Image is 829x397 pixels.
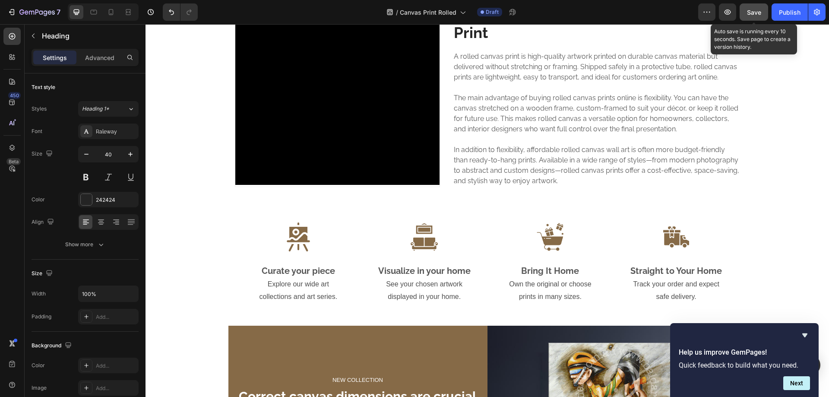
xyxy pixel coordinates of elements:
[32,362,45,369] div: Color
[104,240,202,253] h2: Curate your piece
[772,3,808,21] button: Publish
[32,290,46,298] div: Width
[800,330,810,340] button: Hide survey
[79,286,138,302] input: Auto
[483,254,579,279] p: Track your order and expect safe delivery.
[486,8,499,16] span: Draft
[516,198,545,227] img: delivery.png
[85,53,114,62] p: Advanced
[146,24,829,397] iframe: To enrich screen reader interactions, please activate Accessibility in Grammarly extension settings
[32,196,45,203] div: Color
[356,240,453,253] h2: Bring It Home
[96,196,136,204] div: 242424
[105,254,201,279] p: Explore our wide art collections and art series.
[396,8,398,17] span: /
[78,101,139,117] button: Heading 1*
[482,240,579,253] h2: Straight to Your Home
[96,384,136,392] div: Add...
[32,237,139,252] button: Show more
[747,9,761,16] span: Save
[32,216,56,228] div: Align
[230,240,327,253] h2: Visualize in your home
[96,362,136,370] div: Add...
[8,92,21,99] div: 450
[357,254,452,279] p: Own the original or choose prints in many sizes.
[308,27,594,162] p: A rolled canvas print is high-quality artwork printed on durable canvas material but delivered wi...
[679,361,810,369] p: Quick feedback to build what you need.
[231,254,326,279] p: See your chosen artwork displayed in your home.
[43,53,67,62] p: Settings
[96,128,136,136] div: Raleway
[32,384,47,392] div: Image
[3,3,64,21] button: 7
[42,31,135,41] p: Heading
[679,347,810,358] h2: Help us improve GemPages!
[32,340,73,352] div: Background
[32,148,54,160] div: Size
[82,105,109,113] span: Heading 1*
[783,376,810,390] button: Next question
[138,198,167,227] img: artwork.png
[57,7,60,17] p: 7
[264,198,293,227] img: view_room.png
[779,8,801,17] div: Publish
[163,3,198,21] div: Undo/Redo
[96,313,136,321] div: Add...
[32,268,54,279] div: Size
[390,198,419,227] img: place_order.png
[740,3,768,21] button: Save
[32,105,47,113] div: Styles
[32,313,51,321] div: Padding
[90,365,335,397] strong: Correct canvas dimensions are crucial for both visual appeal and practical use
[307,26,595,163] div: Rich Text Editor. Editing area: main
[679,330,810,390] div: Help us improve GemPages!
[65,240,105,249] div: Show more
[32,83,55,91] div: Text style
[6,158,21,165] div: Beta
[90,352,335,360] p: NEW COLLECTION
[400,8,456,17] span: Canvas Print Rolled
[32,127,42,135] div: Font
